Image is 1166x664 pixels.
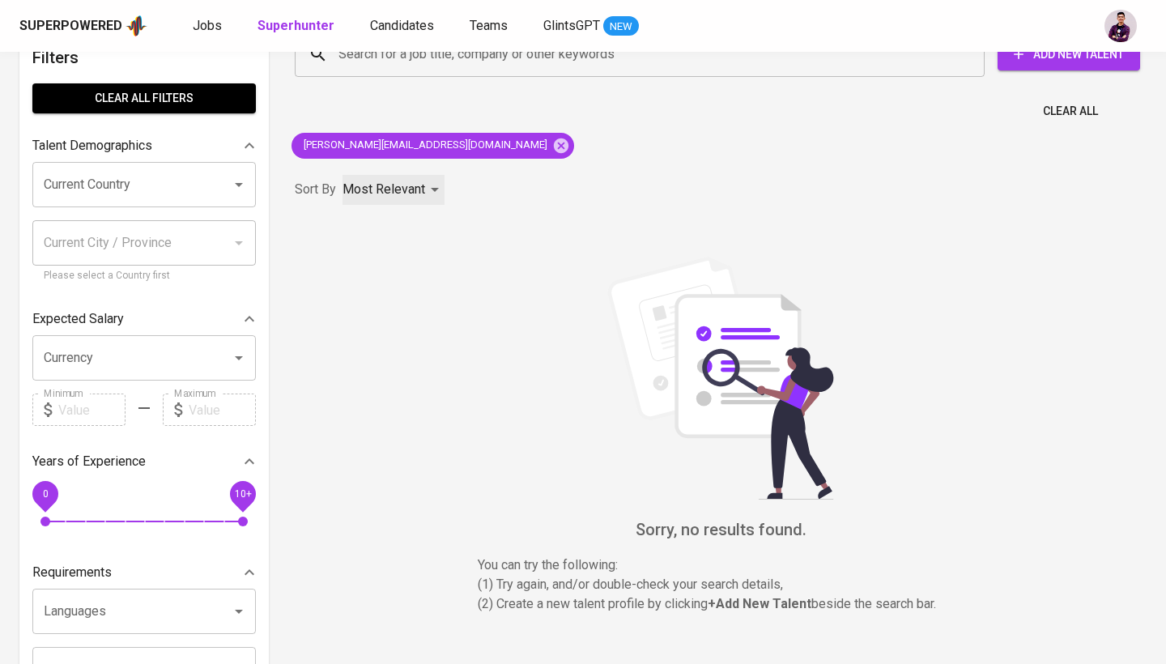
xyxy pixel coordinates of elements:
[257,18,334,33] b: Superhunter
[599,257,842,500] img: file_searching.svg
[32,309,124,329] p: Expected Salary
[44,268,245,284] p: Please select a Country first
[478,594,964,614] p: (2) Create a new talent profile by clicking beside the search bar.
[478,555,964,575] p: You can try the following :
[32,445,256,478] div: Years of Experience
[193,18,222,33] span: Jobs
[193,16,225,36] a: Jobs
[543,18,600,33] span: GlintsGPT
[708,596,811,611] b: + Add New Talent
[32,556,256,589] div: Requirements
[32,303,256,335] div: Expected Salary
[234,488,251,500] span: 10+
[32,130,256,162] div: Talent Demographics
[228,173,250,196] button: Open
[228,600,250,623] button: Open
[189,394,256,426] input: Value
[291,133,574,159] div: [PERSON_NAME][EMAIL_ADDRESS][DOMAIN_NAME]
[1011,45,1127,65] span: Add New Talent
[126,14,147,38] img: app logo
[32,136,152,155] p: Talent Demographics
[228,347,250,369] button: Open
[19,17,122,36] div: Superpowered
[470,16,511,36] a: Teams
[32,45,256,70] h6: Filters
[998,38,1140,70] button: Add New Talent
[19,14,147,38] a: Superpoweredapp logo
[1104,10,1137,42] img: erwin@glints.com
[58,394,126,426] input: Value
[370,18,434,33] span: Candidates
[32,83,256,113] button: Clear All filters
[32,563,112,582] p: Requirements
[1043,101,1098,121] span: Clear All
[343,180,425,199] p: Most Relevant
[32,452,146,471] p: Years of Experience
[1036,96,1104,126] button: Clear All
[470,18,508,33] span: Teams
[295,517,1147,543] h6: Sorry, no results found.
[291,138,557,153] span: [PERSON_NAME][EMAIL_ADDRESS][DOMAIN_NAME]
[42,488,48,500] span: 0
[295,180,336,199] p: Sort By
[343,175,445,205] div: Most Relevant
[603,19,639,35] span: NEW
[257,16,338,36] a: Superhunter
[45,88,243,109] span: Clear All filters
[370,16,437,36] a: Candidates
[543,16,639,36] a: GlintsGPT NEW
[478,575,964,594] p: (1) Try again, and/or double-check your search details,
